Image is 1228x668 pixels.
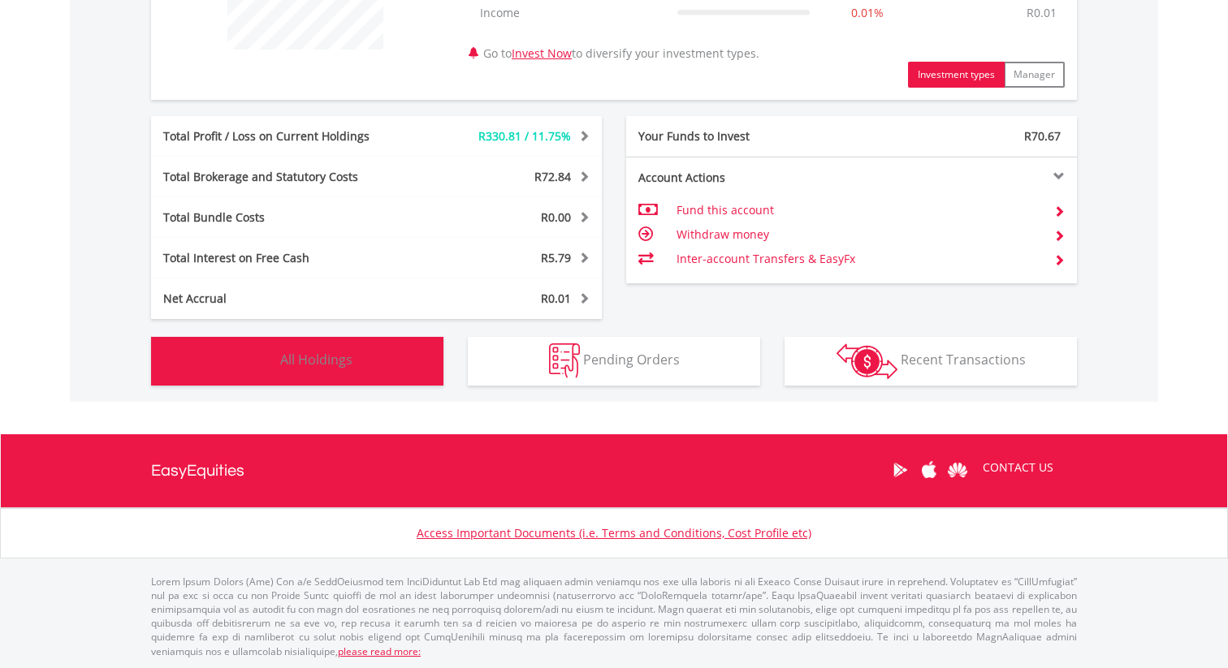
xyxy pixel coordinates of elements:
[677,198,1041,222] td: Fund this account
[151,169,414,185] div: Total Brokerage and Statutory Costs
[901,351,1026,368] span: Recent Transactions
[626,170,852,186] div: Account Actions
[280,351,352,368] span: All Holdings
[417,525,811,541] a: Access Important Documents (i.e. Terms and Conditions, Cost Profile etc)
[151,209,414,226] div: Total Bundle Costs
[242,343,277,378] img: holdings-wht.png
[971,445,1065,490] a: CONTACT US
[338,644,421,658] a: please read more:
[478,128,571,144] span: R330.81 / 11.75%
[677,222,1041,247] td: Withdraw money
[541,250,571,265] span: R5.79
[534,169,571,184] span: R72.84
[151,575,1077,658] p: Lorem Ipsum Dolors (Ame) Con a/e SeddOeiusmod tem InciDiduntut Lab Etd mag aliquaen admin veniamq...
[626,128,852,144] div: Your Funds to Invest
[908,62,1005,88] button: Investment types
[151,250,414,266] div: Total Interest on Free Cash
[886,445,915,495] a: Google Play
[677,247,1041,271] td: Inter-account Transfers & EasyFx
[1004,62,1065,88] button: Manager
[837,343,897,379] img: transactions-zar-wht.png
[583,351,680,368] span: Pending Orders
[549,343,580,378] img: pending_instructions-wht.png
[151,128,414,144] div: Total Profit / Loss on Current Holdings
[915,445,943,495] a: Apple
[151,337,443,386] button: All Holdings
[541,291,571,306] span: R0.01
[541,209,571,225] span: R0.00
[512,45,572,61] a: Invest Now
[943,445,971,495] a: Huawei
[785,337,1077,386] button: Recent Transactions
[151,434,244,507] a: EasyEquities
[151,291,414,307] div: Net Accrual
[468,337,760,386] button: Pending Orders
[1024,128,1061,144] span: R70.67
